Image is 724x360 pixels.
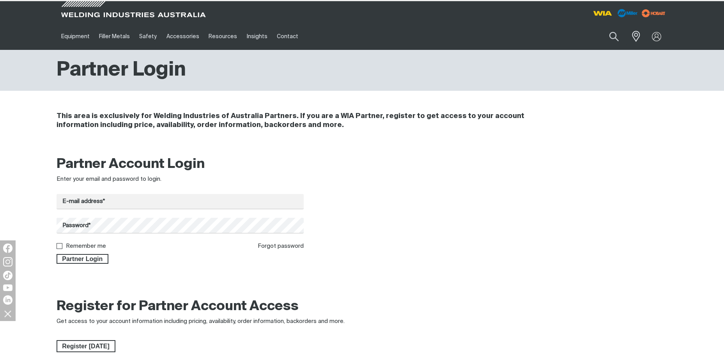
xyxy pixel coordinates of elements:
[57,112,564,130] h4: This area is exclusively for Welding Industries of Australia Partners. If you are a WIA Partner, ...
[3,295,12,305] img: LinkedIn
[204,23,242,50] a: Resources
[3,271,12,280] img: TikTok
[3,284,12,291] img: YouTube
[57,156,304,173] h2: Partner Account Login
[3,257,12,266] img: Instagram
[258,243,304,249] a: Forgot password
[57,254,109,264] button: Partner Login
[57,340,115,353] a: Register Today
[639,7,668,19] img: miller
[57,23,515,50] nav: Main
[591,27,627,46] input: Product name or item number...
[242,23,272,50] a: Insights
[57,318,345,324] span: Get access to your account information including pricing, availability, order information, backor...
[135,23,161,50] a: Safety
[601,27,627,46] button: Search products
[94,23,135,50] a: Filler Metals
[66,243,106,249] label: Remember me
[57,340,115,353] span: Register [DATE]
[57,175,304,184] div: Enter your email and password to login.
[1,307,14,320] img: hide socials
[57,254,108,264] span: Partner Login
[57,58,186,83] h1: Partner Login
[57,298,299,315] h2: Register for Partner Account Access
[272,23,303,50] a: Contact
[3,244,12,253] img: Facebook
[162,23,204,50] a: Accessories
[57,23,94,50] a: Equipment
